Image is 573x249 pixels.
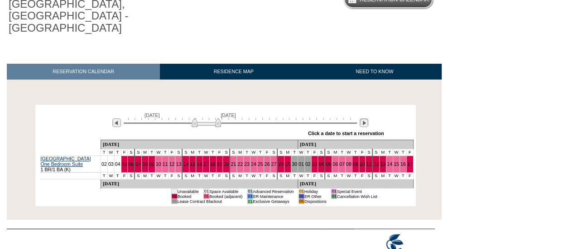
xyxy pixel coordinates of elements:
[325,173,332,179] td: S
[264,149,270,156] td: F
[101,179,298,188] td: [DATE]
[291,149,298,156] td: T
[160,64,308,80] a: RESIDENCE MAP
[299,189,304,194] td: 01
[305,161,311,167] a: 02
[308,131,384,136] div: Click a date to start a reservation
[216,149,223,156] td: F
[148,149,155,156] td: T
[114,173,121,179] td: T
[250,149,257,156] td: W
[112,118,121,127] img: Previous
[144,113,160,118] span: [DATE]
[189,149,196,156] td: M
[372,149,379,156] td: S
[345,149,352,156] td: W
[182,173,189,179] td: S
[345,173,352,179] td: W
[372,173,379,179] td: S
[122,161,127,167] a: 05
[284,149,291,156] td: M
[407,161,413,167] a: 17
[298,149,304,156] td: W
[299,161,304,167] a: 01
[162,173,169,179] td: T
[169,149,175,156] td: F
[366,161,371,167] a: 11
[244,173,250,179] td: T
[400,161,406,167] a: 16
[387,161,392,167] a: 14
[175,173,182,179] td: S
[163,161,168,167] a: 11
[311,173,318,179] td: F
[339,173,346,179] td: T
[169,173,175,179] td: F
[121,173,128,179] td: F
[223,173,230,179] td: S
[156,161,161,167] a: 10
[277,173,284,179] td: S
[386,149,393,156] td: T
[247,189,253,194] td: 01
[142,173,149,179] td: M
[394,161,399,167] a: 15
[400,149,406,156] td: T
[304,173,311,179] td: T
[312,161,318,167] a: 03
[304,194,327,199] td: ER Other
[339,149,346,156] td: T
[253,199,294,204] td: Exclusive Getaways
[311,149,318,156] td: F
[360,161,365,167] a: 10
[142,161,148,167] a: 08
[142,149,149,156] td: M
[172,189,177,194] td: 01
[318,173,325,179] td: S
[298,179,413,188] td: [DATE]
[247,194,253,199] td: 01
[359,149,366,156] td: F
[135,161,141,167] a: 07
[380,173,386,179] td: M
[352,149,359,156] td: T
[128,149,135,156] td: S
[128,173,135,179] td: S
[101,173,107,179] td: T
[326,161,331,167] a: 05
[7,64,160,80] a: RESERVATION CALENDAR
[231,161,236,167] a: 21
[221,113,236,118] span: [DATE]
[304,199,327,204] td: Dispositions
[41,156,91,167] a: [GEOGRAPHIC_DATA] One Bedroom Suite
[285,161,290,167] a: 29
[318,161,324,167] a: 04
[107,149,114,156] td: W
[366,149,372,156] td: S
[250,173,257,179] td: W
[196,149,203,156] td: T
[210,161,216,167] a: 18
[292,161,297,167] a: 30
[182,149,189,156] td: S
[265,161,270,167] a: 26
[217,161,222,167] a: 19
[230,173,236,179] td: S
[223,149,230,156] td: S
[352,173,359,179] td: T
[209,173,216,179] td: T
[253,189,294,194] td: Advanced Reservation
[380,149,386,156] td: M
[253,194,294,199] td: ER Maintenance
[337,194,377,199] td: Cancellation Wish List
[304,149,311,156] td: T
[258,161,263,167] a: 25
[278,161,284,167] a: 28
[318,149,325,156] td: S
[380,161,385,167] a: 13
[115,161,120,167] a: 04
[359,173,366,179] td: F
[216,173,223,179] td: F
[325,149,332,156] td: S
[237,173,244,179] td: M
